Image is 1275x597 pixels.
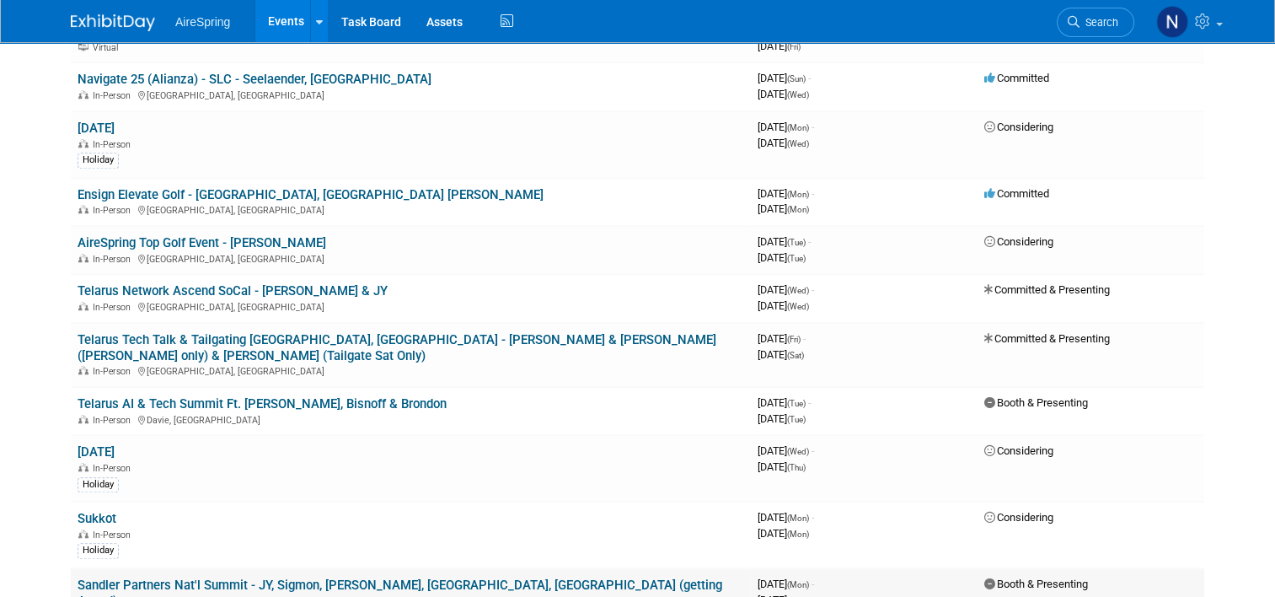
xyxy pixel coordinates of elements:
span: (Thu) [787,463,806,472]
span: - [812,121,814,133]
div: [GEOGRAPHIC_DATA], [GEOGRAPHIC_DATA] [78,88,744,101]
span: Committed [984,187,1049,200]
img: ExhibitDay [71,14,155,31]
span: [DATE] [758,202,809,215]
span: (Wed) [787,447,809,456]
span: [DATE] [758,235,811,248]
span: (Tue) [787,238,806,247]
span: (Fri) [787,335,801,344]
span: Search [1079,16,1118,29]
span: Considering [984,511,1053,524]
img: In-Person Event [78,366,88,374]
span: In-Person [93,205,136,216]
a: [DATE] [78,121,115,136]
img: In-Person Event [78,302,88,310]
span: [DATE] [758,412,806,425]
span: (Wed) [787,286,809,295]
span: (Wed) [787,302,809,311]
a: Sukkot [78,511,116,526]
span: (Mon) [787,530,809,539]
span: In-Person [93,90,136,101]
span: (Tue) [787,254,806,263]
span: - [812,283,814,296]
span: In-Person [93,302,136,313]
span: [DATE] [758,444,814,457]
span: (Mon) [787,190,809,199]
img: Natalie Pyron [1156,6,1188,38]
span: (Tue) [787,399,806,408]
span: (Mon) [787,580,809,589]
a: Telarus Tech Talk & Tailgating [GEOGRAPHIC_DATA], [GEOGRAPHIC_DATA] - [PERSON_NAME] & [PERSON_NAM... [78,332,716,363]
a: Telarus AI & Tech Summit Ft. [PERSON_NAME], Bisnoff & Brondon [78,396,447,411]
span: [DATE] [758,40,801,52]
a: AireSpring Top Golf Event - [PERSON_NAME] [78,235,326,250]
span: [DATE] [758,72,811,84]
span: - [808,235,811,248]
span: (Wed) [787,90,809,99]
span: (Fri) [787,42,801,51]
span: In-Person [93,254,136,265]
img: Virtual Event [78,42,88,51]
a: Ensign Elevate Golf - [GEOGRAPHIC_DATA], [GEOGRAPHIC_DATA] [PERSON_NAME] [78,187,544,202]
span: In-Person [93,463,136,474]
span: [DATE] [758,332,806,345]
span: [DATE] [758,121,814,133]
span: [DATE] [758,187,814,200]
div: [GEOGRAPHIC_DATA], [GEOGRAPHIC_DATA] [78,251,744,265]
div: Holiday [78,153,119,168]
span: Committed & Presenting [984,332,1110,345]
span: In-Person [93,366,136,377]
span: Booth & Presenting [984,578,1088,590]
div: [GEOGRAPHIC_DATA], [GEOGRAPHIC_DATA] [78,363,744,377]
span: Committed & Presenting [984,283,1110,296]
a: [DATE] [78,444,115,460]
span: - [812,444,814,457]
span: [DATE] [758,578,814,590]
div: Holiday [78,543,119,558]
span: Booth & Presenting [984,396,1088,409]
span: (Mon) [787,514,809,523]
span: Considering [984,444,1053,457]
img: In-Person Event [78,205,88,213]
span: [DATE] [758,527,809,540]
span: [DATE] [758,137,809,149]
span: In-Person [93,139,136,150]
img: In-Person Event [78,90,88,99]
span: (Sat) [787,351,804,360]
span: AireSpring [175,15,230,29]
span: Considering [984,121,1053,133]
span: - [812,511,814,524]
img: In-Person Event [78,463,88,471]
span: (Tue) [787,415,806,424]
div: [GEOGRAPHIC_DATA], [GEOGRAPHIC_DATA] [78,202,744,216]
span: [DATE] [758,299,809,312]
img: In-Person Event [78,254,88,262]
span: - [808,72,811,84]
a: Navigate 25 (Alianza) - SLC - Seelaender, [GEOGRAPHIC_DATA] [78,72,431,87]
span: Considering [984,235,1053,248]
span: Committed [984,72,1049,84]
span: - [803,332,806,345]
div: [GEOGRAPHIC_DATA], [GEOGRAPHIC_DATA] [78,299,744,313]
span: [DATE] [758,396,811,409]
span: In-Person [93,530,136,541]
img: In-Person Event [78,139,88,148]
span: - [812,578,814,590]
span: [DATE] [758,283,814,296]
span: [DATE] [758,511,814,524]
a: Search [1057,8,1134,37]
span: (Mon) [787,123,809,132]
span: - [808,396,811,409]
div: Davie, [GEOGRAPHIC_DATA] [78,412,744,426]
span: [DATE] [758,460,806,473]
span: - [812,187,814,200]
span: [DATE] [758,251,806,264]
span: (Mon) [787,205,809,214]
span: [DATE] [758,88,809,100]
div: Holiday [78,477,119,492]
span: (Sun) [787,74,806,83]
img: In-Person Event [78,415,88,423]
span: [DATE] [758,348,804,361]
span: Virtual [93,42,123,53]
a: Telarus Network Ascend SoCal - [PERSON_NAME] & JY [78,283,388,298]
